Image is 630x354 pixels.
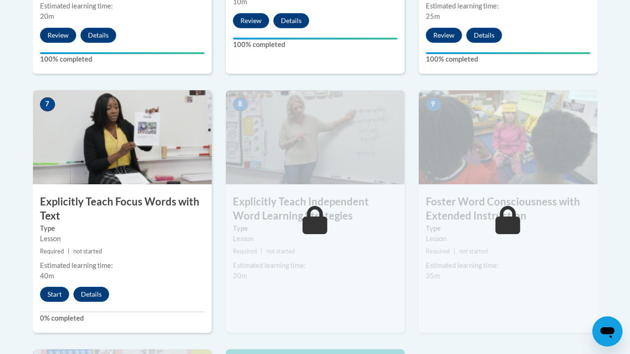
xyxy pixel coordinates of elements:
span: 20m [233,272,247,280]
div: Estimated learning time: [233,260,398,271]
div: Your progress [233,38,398,39]
div: Estimated learning time: [426,260,590,271]
button: Review [40,28,76,43]
button: Details [73,287,109,302]
h3: Foster Word Consciousness with Extended Instruction [419,195,598,224]
div: Lesson [40,234,205,244]
span: Required [426,248,450,255]
div: Lesson [426,234,590,244]
label: 100% completed [426,54,590,64]
span: | [68,248,70,255]
div: Estimated learning time: [426,1,590,11]
h3: Explicitly Teach Independent Word Learning Strategies [226,195,405,224]
button: Review [426,28,462,43]
span: | [454,248,455,255]
div: Estimated learning time: [40,1,205,11]
span: | [261,248,263,255]
span: 40m [40,272,54,280]
iframe: Button to launch messaging window [592,316,622,346]
label: Type [233,223,398,234]
span: 7 [40,97,55,111]
label: 100% completed [40,54,205,64]
div: Your progress [40,52,205,54]
span: Required [40,248,64,255]
span: not started [459,248,488,255]
label: 100% completed [233,39,398,50]
div: Estimated learning time: [40,260,205,271]
span: 8 [233,97,248,111]
span: Required [233,248,257,255]
img: Course Image [419,90,598,184]
label: Type [426,223,590,234]
button: Details [466,28,502,43]
label: Type [40,223,205,234]
div: Lesson [233,234,398,244]
span: 25m [426,12,440,20]
img: Course Image [226,90,405,184]
span: 9 [426,97,441,111]
button: Details [80,28,116,43]
button: Details [273,13,309,28]
span: 35m [426,272,440,280]
span: not started [266,248,295,255]
span: 20m [40,12,54,20]
img: Course Image [33,90,212,184]
h3: Explicitly Teach Focus Words with Text [33,195,212,224]
span: not started [73,248,102,255]
label: 0% completed [40,313,205,323]
button: Start [40,287,69,302]
button: Review [233,13,269,28]
div: Your progress [426,52,590,54]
